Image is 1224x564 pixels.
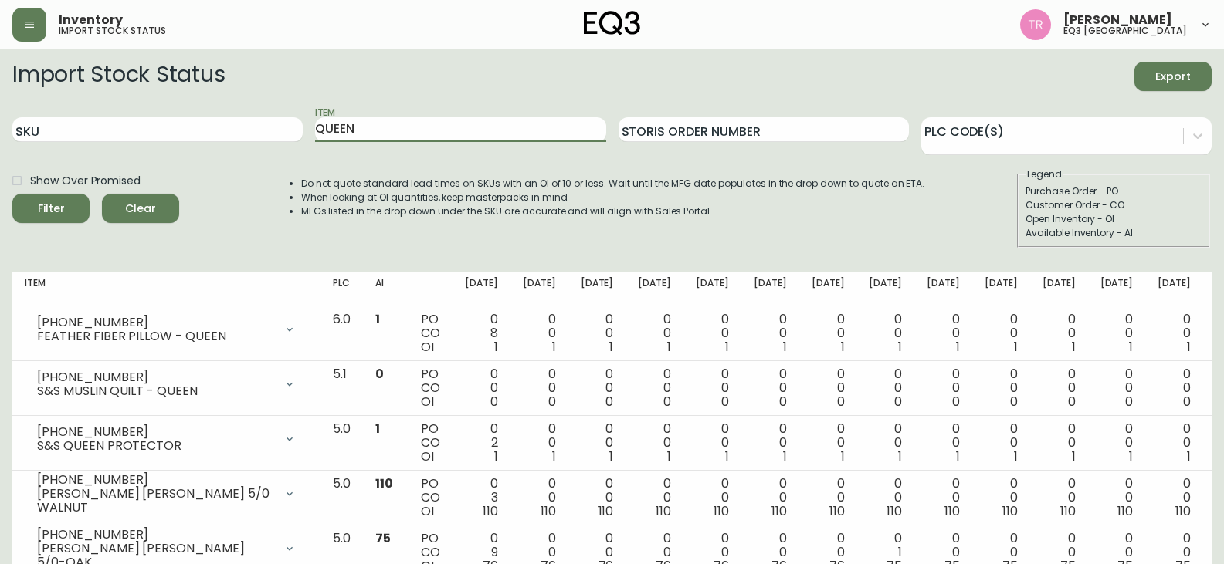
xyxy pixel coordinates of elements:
[1010,393,1018,410] span: 0
[37,425,274,439] div: [PHONE_NUMBER]
[584,11,641,35] img: logo
[812,477,845,518] div: 0 0
[638,422,671,464] div: 0 0
[37,316,274,329] div: [PHONE_NUMBER]
[696,367,729,409] div: 0 0
[985,367,1018,409] div: 0 0
[25,367,308,401] div: [PHONE_NUMBER]S&S MUSLIN QUILT - QUEEN
[1026,212,1202,226] div: Open Inventory - OI
[375,529,391,547] span: 75
[581,422,614,464] div: 0 0
[754,312,787,354] div: 0 0
[1134,62,1212,91] button: Export
[771,502,787,520] span: 110
[568,272,626,306] th: [DATE]
[320,361,363,416] td: 5.1
[25,312,308,346] div: [PHONE_NUMBER]FEATHER FIBER PILLOW - QUEEN
[320,306,363,361] td: 6.0
[1068,393,1076,410] span: 0
[1030,272,1088,306] th: [DATE]
[837,393,845,410] span: 0
[541,502,556,520] span: 110
[952,393,960,410] span: 0
[1100,367,1134,409] div: 0 0
[956,338,960,356] span: 1
[421,393,434,410] span: OI
[37,487,274,515] div: [PERSON_NAME] [PERSON_NAME] 5/0 WALNUT
[363,272,409,306] th: AI
[59,14,123,26] span: Inventory
[510,272,568,306] th: [DATE]
[1020,9,1051,40] img: 214b9049a7c64896e5c13e8f38ff7a87
[1175,502,1191,520] span: 110
[548,393,556,410] span: 0
[869,367,902,409] div: 0 0
[320,416,363,471] td: 5.0
[1072,447,1076,465] span: 1
[523,422,556,464] div: 0 0
[714,502,729,520] span: 110
[1043,367,1076,409] div: 0 0
[927,477,960,518] div: 0 0
[667,338,671,356] span: 1
[985,312,1018,354] div: 0 0
[453,272,510,306] th: [DATE]
[552,338,556,356] span: 1
[927,422,960,464] div: 0 0
[581,477,614,518] div: 0 0
[1147,67,1199,86] span: Export
[985,422,1018,464] div: 0 0
[375,475,393,492] span: 110
[754,367,787,409] div: 0 0
[37,439,274,453] div: S&S QUEEN PROTECTOR
[59,26,166,35] h5: import stock status
[985,477,1018,518] div: 0 0
[605,393,613,410] span: 0
[1158,312,1191,354] div: 0 0
[1158,367,1191,409] div: 0 0
[1187,338,1191,356] span: 1
[1100,477,1134,518] div: 0 0
[465,367,498,409] div: 0 0
[927,367,960,409] div: 0 0
[465,477,498,518] div: 0 3
[696,422,729,464] div: 0 0
[375,310,380,328] span: 1
[12,194,90,223] button: Filter
[754,477,787,518] div: 0 0
[320,471,363,525] td: 5.0
[927,312,960,354] div: 0 0
[523,477,556,518] div: 0 0
[696,477,729,518] div: 0 0
[1158,477,1191,518] div: 0 0
[37,329,274,343] div: FEATHER FIBER PILLOW - QUEEN
[667,447,671,465] span: 1
[375,365,384,383] span: 0
[1063,14,1172,26] span: [PERSON_NAME]
[1129,447,1133,465] span: 1
[894,393,902,410] span: 0
[30,173,141,189] span: Show Over Promised
[483,502,498,520] span: 110
[1002,502,1018,520] span: 110
[320,272,363,306] th: PLC
[638,367,671,409] div: 0 0
[421,477,440,518] div: PO CO
[656,502,671,520] span: 110
[1183,393,1191,410] span: 0
[638,477,671,518] div: 0 0
[1014,447,1018,465] span: 1
[626,272,683,306] th: [DATE]
[465,312,498,354] div: 0 8
[1129,338,1133,356] span: 1
[887,502,902,520] span: 110
[598,502,614,520] span: 110
[829,502,845,520] span: 110
[721,393,729,410] span: 0
[725,338,729,356] span: 1
[1158,422,1191,464] div: 0 0
[490,393,498,410] span: 0
[421,447,434,465] span: OI
[1125,393,1133,410] span: 0
[1117,502,1133,520] span: 110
